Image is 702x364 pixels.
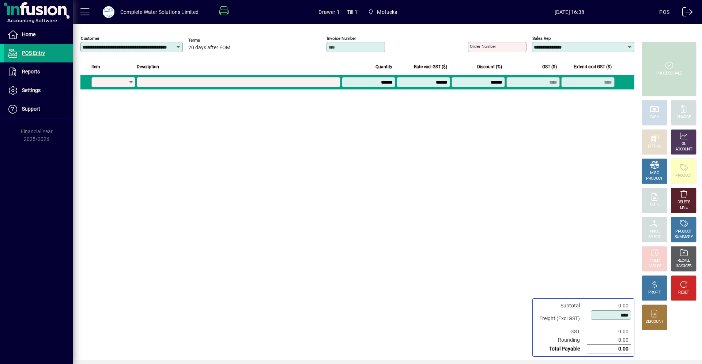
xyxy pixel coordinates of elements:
div: RESET [678,290,689,295]
div: PRICE [650,229,660,234]
span: Home [22,31,35,37]
div: Complete Water Solutions Limited [120,6,199,18]
button: Profile [97,5,120,19]
div: RECALL [678,258,690,264]
td: Subtotal [536,302,587,310]
span: Settings [22,87,41,93]
mat-label: Order number [470,44,496,49]
div: POS [659,6,669,18]
div: DISCOUNT [646,319,663,325]
span: Support [22,106,40,112]
div: ACCOUNT [675,147,692,152]
span: POS Entry [22,50,45,56]
div: SUMMARY [675,234,693,240]
div: DELETE [678,200,690,205]
td: 0.00 [587,345,631,353]
div: PRODUCT [675,173,692,179]
td: 0.00 [587,327,631,336]
div: PROFIT [648,290,661,295]
span: 20 days after EOM [188,45,230,51]
span: Discount (%) [477,63,502,71]
div: PRODUCT [675,229,692,234]
div: PRODUCT [646,176,663,181]
div: EFTPOS [648,144,661,149]
td: 0.00 [587,302,631,310]
div: SELECT [648,234,661,240]
div: GL [682,141,686,147]
div: MISC [650,170,659,176]
span: GST ($) [542,63,557,71]
div: NOTE [650,202,659,208]
span: Extend excl GST ($) [574,63,612,71]
a: Reports [4,63,73,81]
span: Item [91,63,100,71]
div: CASH [650,115,659,120]
mat-label: Sales rep [532,36,551,41]
div: HOLD [650,258,659,264]
a: Logout [677,1,693,25]
span: [DATE] 16:38 [479,6,659,18]
span: Motueka [365,5,401,19]
div: LINE [680,205,687,211]
div: CHARGE [677,115,691,120]
div: INVOICES [676,264,691,269]
mat-label: Invoice number [327,36,356,41]
td: Rounding [536,336,587,345]
span: Quantity [375,63,392,71]
span: Reports [22,69,40,74]
span: Terms [188,38,232,43]
td: Total Payable [536,345,587,353]
mat-label: Customer [81,36,99,41]
a: Home [4,26,73,44]
td: GST [536,327,587,336]
td: 0.00 [587,336,631,345]
div: INVOICE [648,264,661,269]
span: Drawer 1 [318,6,339,18]
span: Motueka [377,6,397,18]
span: Description [137,63,159,71]
a: Settings [4,81,73,100]
div: PROCESS SALE [656,71,682,76]
span: Rate excl GST ($) [414,63,447,71]
a: Support [4,100,73,118]
span: Till 1 [347,6,358,18]
td: Freight (Excl GST) [536,310,587,327]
